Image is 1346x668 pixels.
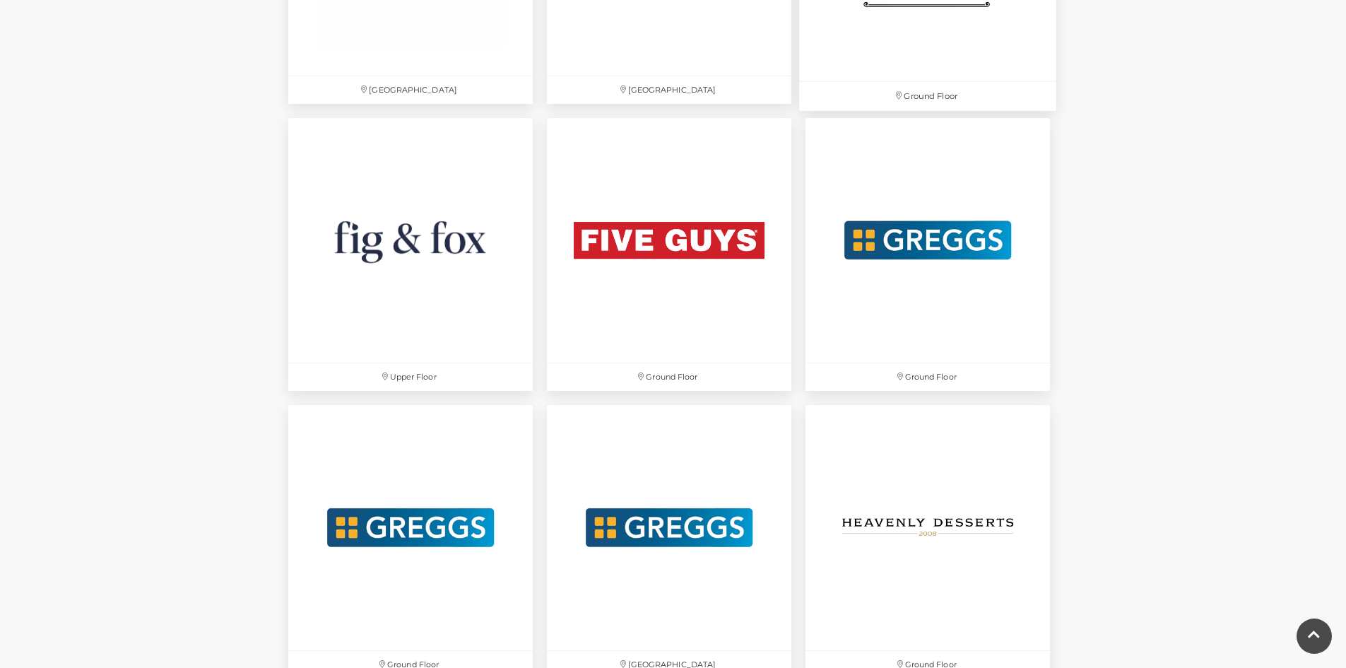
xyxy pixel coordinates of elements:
[799,82,1056,111] p: Ground Floor
[805,363,1050,391] p: Ground Floor
[540,111,798,398] a: Ground Floor
[288,363,533,391] p: Upper Floor
[547,363,791,391] p: Ground Floor
[281,111,540,398] a: Upper Floor
[288,76,533,104] p: [GEOGRAPHIC_DATA]
[798,111,1057,398] a: Ground Floor
[547,76,791,104] p: [GEOGRAPHIC_DATA]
